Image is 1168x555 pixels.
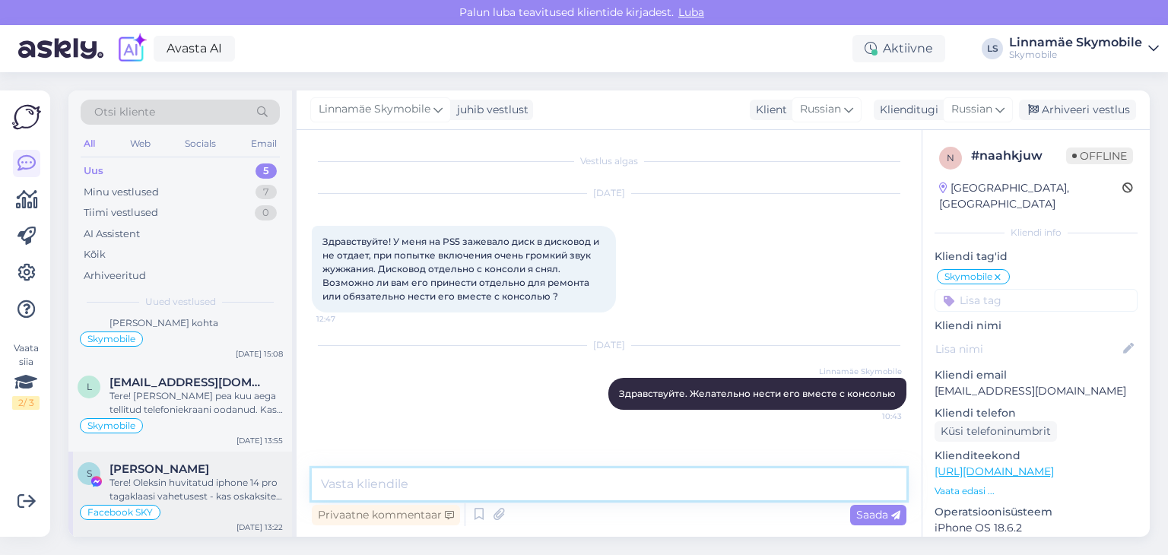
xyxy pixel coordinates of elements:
span: Skymobile [87,421,135,430]
div: Tere! [PERSON_NAME] pea kuu aega tellitud telefoniekraani oodanud. Kas selle kohta saaks mingit i... [109,389,283,417]
div: 5 [255,163,277,179]
span: Linnamäe Skymobile [319,101,430,118]
div: Privaatne kommentaar [312,505,460,525]
span: Linnamäe Skymobile [819,366,902,377]
p: Kliendi telefon [935,405,1138,421]
a: Linnamäe SkymobileSkymobile [1009,36,1159,61]
p: Kliendi tag'id [935,249,1138,265]
span: l [87,381,92,392]
p: [EMAIL_ADDRESS][DOMAIN_NAME] [935,383,1138,399]
div: Vaata siia [12,341,40,410]
div: Klient [750,102,787,118]
img: Askly Logo [12,103,41,132]
p: Klienditeekond [935,448,1138,464]
span: Luba [674,5,709,19]
img: explore-ai [116,33,148,65]
div: Web [127,134,154,154]
div: Klienditugi [874,102,938,118]
div: Uus [84,163,103,179]
span: Facebook SKY [87,508,153,517]
div: Kõik [84,247,106,262]
span: 10:43 [845,411,902,422]
div: Arhiveeritud [84,268,146,284]
span: Здравствуйте. Желательно нести его вместе с консолью [619,388,896,399]
span: Offline [1066,147,1133,164]
p: iPhone OS 18.6.2 [935,520,1138,536]
div: Minu vestlused [84,185,159,200]
span: 12:47 [316,313,373,325]
a: Avasta AI [154,36,235,62]
div: Socials [182,134,219,154]
div: [DATE] [312,186,906,200]
p: Operatsioonisüsteem [935,504,1138,520]
span: Otsi kliente [94,104,155,120]
span: Здравствуйте! У меня на PS5 зажевало диск в дисковод и не отдает, при попытке включения очень гро... [322,236,601,302]
div: 7 [255,185,277,200]
span: Skymobile [87,335,135,344]
div: [DATE] 13:22 [236,522,283,533]
p: Kliendi nimi [935,318,1138,334]
div: # naahkjuw [971,147,1066,165]
span: Russian [951,101,992,118]
div: Arhiveeri vestlus [1019,100,1136,120]
div: Linnamäe Skymobile [1009,36,1142,49]
div: Skymobile [1009,49,1142,61]
div: Vestlus algas [312,154,906,168]
div: 2 / 3 [12,396,40,410]
div: [DATE] 13:55 [236,435,283,446]
div: Tere! Oleksin huvitatud iphone 14 pro tagaklaasi vahetusest - kas oskaksite hinnangulist ajakulu ... [109,476,283,503]
span: laurijaanus@outlook.com [109,376,268,389]
div: LS [982,38,1003,59]
div: Aktiivne [852,35,945,62]
div: [DATE] 15:08 [236,348,283,360]
a: [URL][DOMAIN_NAME] [935,465,1054,478]
span: Skymobile [944,272,992,281]
span: Uued vestlused [145,295,216,309]
div: 0 [255,205,277,220]
div: Küsi telefoninumbrit [935,421,1057,442]
div: Email [248,134,280,154]
span: S [87,468,92,479]
div: [DATE] [312,338,906,352]
div: Tiimi vestlused [84,205,158,220]
input: Lisa tag [935,289,1138,312]
div: [GEOGRAPHIC_DATA], [GEOGRAPHIC_DATA] [939,180,1122,212]
div: juhib vestlust [451,102,528,118]
div: AI Assistent [84,227,140,242]
input: Lisa nimi [935,341,1120,357]
div: All [81,134,98,154]
span: Saada [856,508,900,522]
p: Vaata edasi ... [935,484,1138,498]
span: n [947,152,954,163]
span: Susanne Bogdanov [109,462,209,476]
p: Kliendi email [935,367,1138,383]
span: Russian [800,101,841,118]
div: Kliendi info [935,226,1138,239]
